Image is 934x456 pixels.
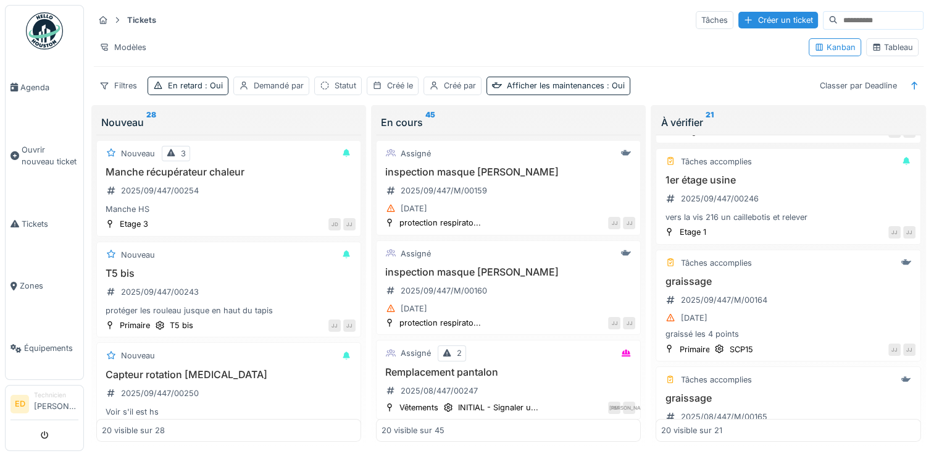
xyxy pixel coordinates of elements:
[170,319,193,331] div: T5 bis
[10,395,29,413] li: ED
[101,115,356,130] div: Nouveau
[387,80,413,91] div: Créé le
[94,38,152,56] div: Modèles
[102,268,356,279] h3: T5 bis
[382,266,635,278] h3: inspection masque [PERSON_NAME]
[335,80,356,91] div: Statut
[705,115,713,130] sup: 21
[888,344,901,356] div: JJ
[22,218,78,230] span: Tickets
[102,203,356,215] div: Manche HS
[382,366,635,378] h3: Remplacement pantalon
[24,342,78,354] span: Équipements
[146,115,156,130] sup: 28
[401,203,427,214] div: [DATE]
[328,218,341,230] div: JD
[94,77,143,95] div: Filtres
[102,305,356,316] div: protéger les rouleau jusque en haut du tapis
[6,317,83,379] a: Équipements
[6,255,83,318] a: Zones
[6,193,83,255] a: Tickets
[328,319,341,332] div: JJ
[507,80,625,91] div: Afficher les maintenances
[121,350,155,361] div: Nouveau
[680,312,707,324] div: [DATE]
[680,294,767,306] div: 2025/09/447/M/00164
[168,80,223,91] div: En retard
[399,217,481,229] div: protection respirato...
[102,424,165,436] div: 20 visible sur 28
[122,14,161,26] strong: Tickets
[661,276,915,287] h3: graissage
[121,249,155,261] div: Nouveau
[399,402,438,413] div: Vêtements
[623,317,635,329] div: JJ
[20,82,78,93] span: Agenda
[903,344,915,356] div: JJ
[121,185,199,196] div: 2025/09/447/00254
[661,211,915,223] div: vers la vis 216 un caillebotis et relever
[401,347,431,359] div: Assigné
[903,226,915,239] div: JJ
[382,424,444,436] div: 20 visible sur 45
[6,56,83,119] a: Agenda
[696,11,733,29] div: Tâches
[401,385,478,397] div: 2025/08/447/00247
[343,218,356,230] div: JJ
[680,156,751,167] div: Tâches accomplies
[102,406,356,418] div: Voir s'il est hs
[680,193,758,205] div: 2025/09/447/00246
[814,77,903,95] div: Classer par Deadline
[401,248,431,260] div: Assigné
[661,115,915,130] div: À vérifier
[254,80,304,91] div: Demandé par
[872,41,913,53] div: Tableau
[457,347,462,359] div: 2
[661,174,915,186] h3: 1er étage usine
[608,402,620,414] div: RM
[20,280,78,292] span: Zones
[382,166,635,178] h3: inspection masque [PERSON_NAME]
[6,119,83,193] a: Ouvrir nouveau ticket
[608,217,620,229] div: JJ
[680,257,751,269] div: Tâches accomplies
[343,319,356,332] div: JJ
[401,303,427,315] div: [DATE]
[121,387,199,399] div: 2025/09/447/00250
[381,115,636,130] div: En cours
[729,344,753,355] div: SCP15
[680,411,767,423] div: 2025/08/447/M/00165
[121,148,155,159] div: Nouveau
[814,41,856,53] div: Kanban
[604,81,625,90] span: : Oui
[401,148,431,159] div: Assigné
[26,12,63,49] img: Badge_color-CXgf-gQk.svg
[401,285,487,297] div: 2025/09/447/M/00160
[22,144,78,167] span: Ouvrir nouveau ticket
[121,286,199,298] div: 2025/09/447/00243
[202,81,223,90] span: : Oui
[401,185,487,196] div: 2025/09/447/M/00159
[34,391,78,417] li: [PERSON_NAME]
[399,317,481,329] div: protection respirato...
[679,226,706,238] div: Etage 1
[623,217,635,229] div: JJ
[888,226,901,239] div: JJ
[102,166,356,178] h3: Manche récupérateur chaleur
[102,369,356,381] h3: Capteur rotation [MEDICAL_DATA]
[608,317,620,329] div: JJ
[120,218,148,230] div: Etage 3
[458,402,538,413] div: INITIAL - Signaler u...
[738,12,818,28] div: Créer un ticket
[661,424,722,436] div: 20 visible sur 21
[425,115,435,130] sup: 45
[680,374,751,386] div: Tâches accomplies
[10,391,78,420] a: ED Technicien[PERSON_NAME]
[34,391,78,400] div: Technicien
[623,402,635,414] div: [PERSON_NAME]
[120,319,150,331] div: Primaire
[679,344,709,355] div: Primaire
[661,392,915,404] h3: graissage
[661,328,915,340] div: graissé les 4 points
[181,148,186,159] div: 3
